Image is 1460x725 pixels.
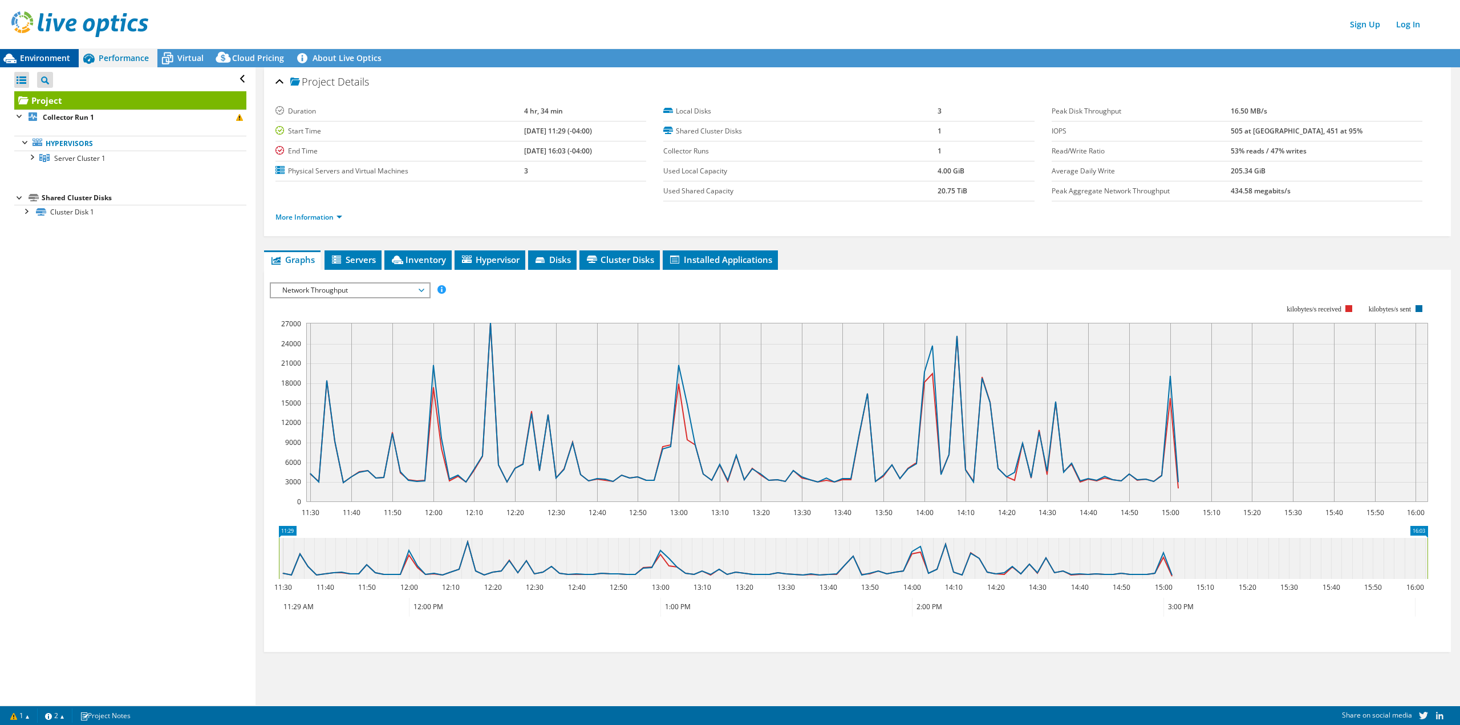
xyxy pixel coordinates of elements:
[670,508,688,517] text: 13:00
[938,166,964,176] b: 4.00 GiB
[400,582,418,592] text: 12:00
[506,508,524,517] text: 12:20
[777,582,795,592] text: 13:30
[330,254,376,265] span: Servers
[484,582,502,592] text: 12:20
[14,110,246,124] a: Collector Run 1
[1287,305,1341,313] text: kilobytes/s received
[390,254,446,265] span: Inventory
[1231,166,1266,176] b: 205.34 GiB
[99,52,149,63] span: Performance
[1325,508,1343,517] text: 15:40
[425,508,443,517] text: 12:00
[274,582,292,592] text: 11:30
[793,508,811,517] text: 13:30
[945,582,963,592] text: 14:10
[275,125,524,137] label: Start Time
[275,165,524,177] label: Physical Servers and Virtual Machines
[629,508,647,517] text: 12:50
[290,76,335,88] span: Project
[568,582,586,592] text: 12:40
[275,145,524,157] label: End Time
[1071,582,1089,592] text: 14:40
[384,508,401,517] text: 11:50
[1407,508,1425,517] text: 16:00
[302,508,319,517] text: 11:30
[1369,305,1412,313] text: kilobytes/s sent
[275,212,342,222] a: More Information
[903,582,921,592] text: 14:00
[358,582,376,592] text: 11:50
[1155,582,1173,592] text: 15:00
[281,339,301,349] text: 24000
[1243,508,1261,517] text: 15:20
[442,582,460,592] text: 12:10
[281,398,301,408] text: 15000
[938,126,942,136] b: 1
[270,254,315,265] span: Graphs
[585,254,654,265] span: Cluster Disks
[177,52,204,63] span: Virtual
[343,508,360,517] text: 11:40
[1284,508,1302,517] text: 15:30
[693,582,711,592] text: 13:10
[1052,106,1231,117] label: Peak Disk Throughput
[916,508,934,517] text: 14:00
[285,438,301,447] text: 9000
[1052,185,1231,197] label: Peak Aggregate Network Throughput
[460,254,520,265] span: Hypervisor
[1390,16,1426,33] a: Log In
[752,508,770,517] text: 13:20
[14,136,246,151] a: Hypervisors
[11,11,148,37] img: live_optics_svg.svg
[663,185,938,197] label: Used Shared Capacity
[285,457,301,467] text: 6000
[663,145,938,157] label: Collector Runs
[1231,146,1307,156] b: 53% reads / 47% writes
[1203,508,1220,517] text: 15:10
[711,508,729,517] text: 13:10
[820,582,837,592] text: 13:40
[293,49,390,67] a: About Live Optics
[1323,582,1340,592] text: 15:40
[1342,710,1412,720] span: Share on social media
[1406,582,1424,592] text: 16:00
[524,106,563,116] b: 4 hr, 34 min
[736,582,753,592] text: 13:20
[2,708,38,723] a: 1
[526,582,544,592] text: 12:30
[524,146,592,156] b: [DATE] 16:03 (-04:00)
[875,508,893,517] text: 13:50
[663,165,938,177] label: Used Local Capacity
[610,582,627,592] text: 12:50
[54,153,106,163] span: Server Cluster 1
[1231,126,1362,136] b: 505 at [GEOGRAPHIC_DATA], 451 at 95%
[957,508,975,517] text: 14:10
[14,91,246,110] a: Project
[1162,508,1179,517] text: 15:00
[547,508,565,517] text: 12:30
[20,52,70,63] span: Environment
[281,319,301,329] text: 27000
[232,52,284,63] span: Cloud Pricing
[14,205,246,220] a: Cluster Disk 1
[1366,508,1384,517] text: 15:50
[465,508,483,517] text: 12:10
[1052,125,1231,137] label: IOPS
[998,508,1016,517] text: 14:20
[281,358,301,368] text: 21000
[1280,582,1298,592] text: 15:30
[534,254,571,265] span: Disks
[938,106,942,116] b: 3
[861,582,879,592] text: 13:50
[338,75,369,88] span: Details
[281,418,301,427] text: 12000
[275,106,524,117] label: Duration
[1344,16,1386,33] a: Sign Up
[1052,165,1231,177] label: Average Daily Write
[1052,145,1231,157] label: Read/Write Ratio
[285,477,301,487] text: 3000
[1231,106,1267,116] b: 16.50 MB/s
[277,283,423,297] span: Network Throughput
[317,582,334,592] text: 11:40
